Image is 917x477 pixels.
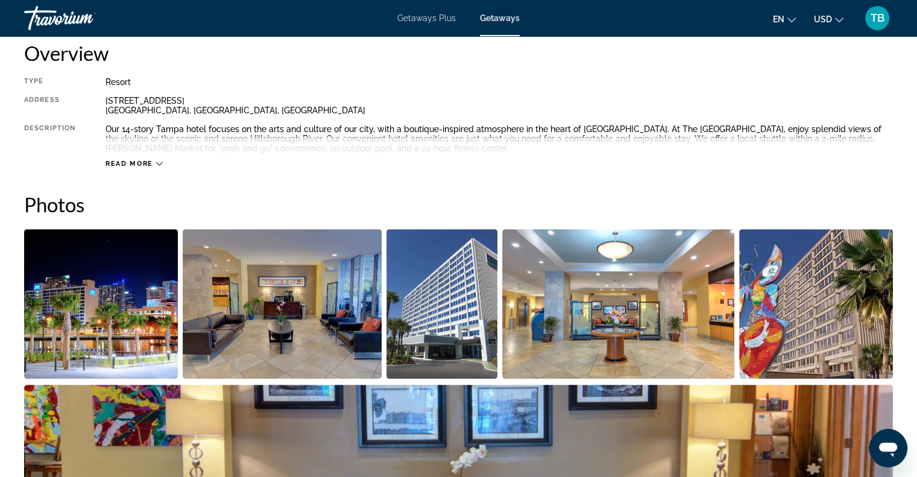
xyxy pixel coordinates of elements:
[24,124,75,153] div: Description
[24,77,75,87] div: Type
[106,160,153,168] span: Read more
[106,96,893,115] div: [STREET_ADDRESS] [GEOGRAPHIC_DATA], [GEOGRAPHIC_DATA], [GEOGRAPHIC_DATA]
[502,229,734,379] button: Open full-screen image slider
[869,429,907,467] iframe: Button to launch messaging window
[106,124,893,153] div: Our 14-story Tampa hotel focuses on the arts and culture of our city, with a boutique-inspired at...
[106,77,893,87] div: Resort
[773,14,784,24] span: en
[871,12,884,24] span: TB
[106,159,163,168] button: Read more
[814,14,832,24] span: USD
[397,13,456,23] a: Getaways Plus
[24,2,145,34] a: Travorium
[739,229,893,379] button: Open full-screen image slider
[183,229,382,379] button: Open full-screen image slider
[480,13,520,23] a: Getaways
[386,229,498,379] button: Open full-screen image slider
[24,192,893,216] h2: Photos
[24,229,178,379] button: Open full-screen image slider
[814,10,843,28] button: Change currency
[862,5,893,31] button: User Menu
[773,10,796,28] button: Change language
[24,96,75,115] div: Address
[24,41,893,65] h2: Overview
